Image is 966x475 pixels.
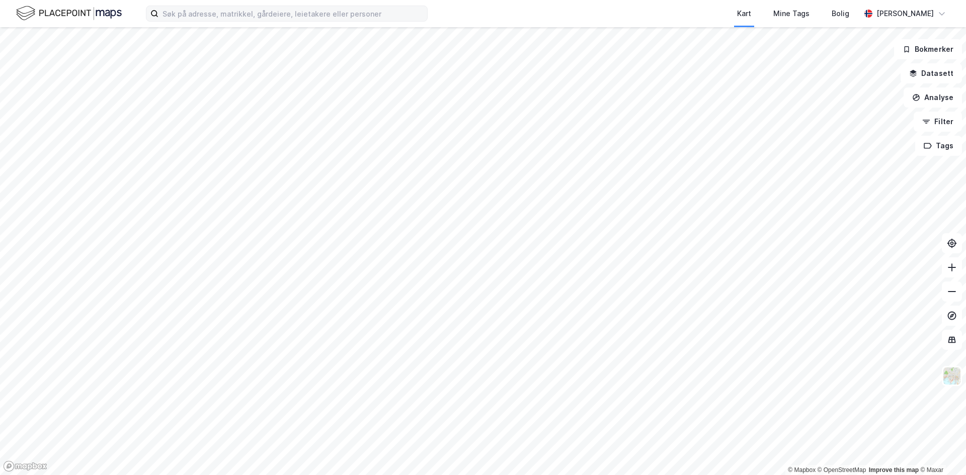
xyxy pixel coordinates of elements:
button: Tags [915,136,962,156]
button: Datasett [901,63,962,83]
button: Filter [914,112,962,132]
button: Analyse [904,87,962,108]
div: Kart [737,8,751,20]
div: Kontrollprogram for chat [916,427,966,475]
a: Mapbox [788,466,816,473]
div: [PERSON_NAME] [876,8,934,20]
a: OpenStreetMap [818,466,866,473]
input: Søk på adresse, matrikkel, gårdeiere, leietakere eller personer [158,6,427,21]
button: Bokmerker [894,39,962,59]
img: logo.f888ab2527a4732fd821a326f86c7f29.svg [16,5,122,22]
a: Improve this map [869,466,919,473]
a: Mapbox homepage [3,460,47,472]
div: Mine Tags [773,8,810,20]
iframe: Chat Widget [916,427,966,475]
div: Bolig [832,8,849,20]
img: Z [942,366,961,386]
